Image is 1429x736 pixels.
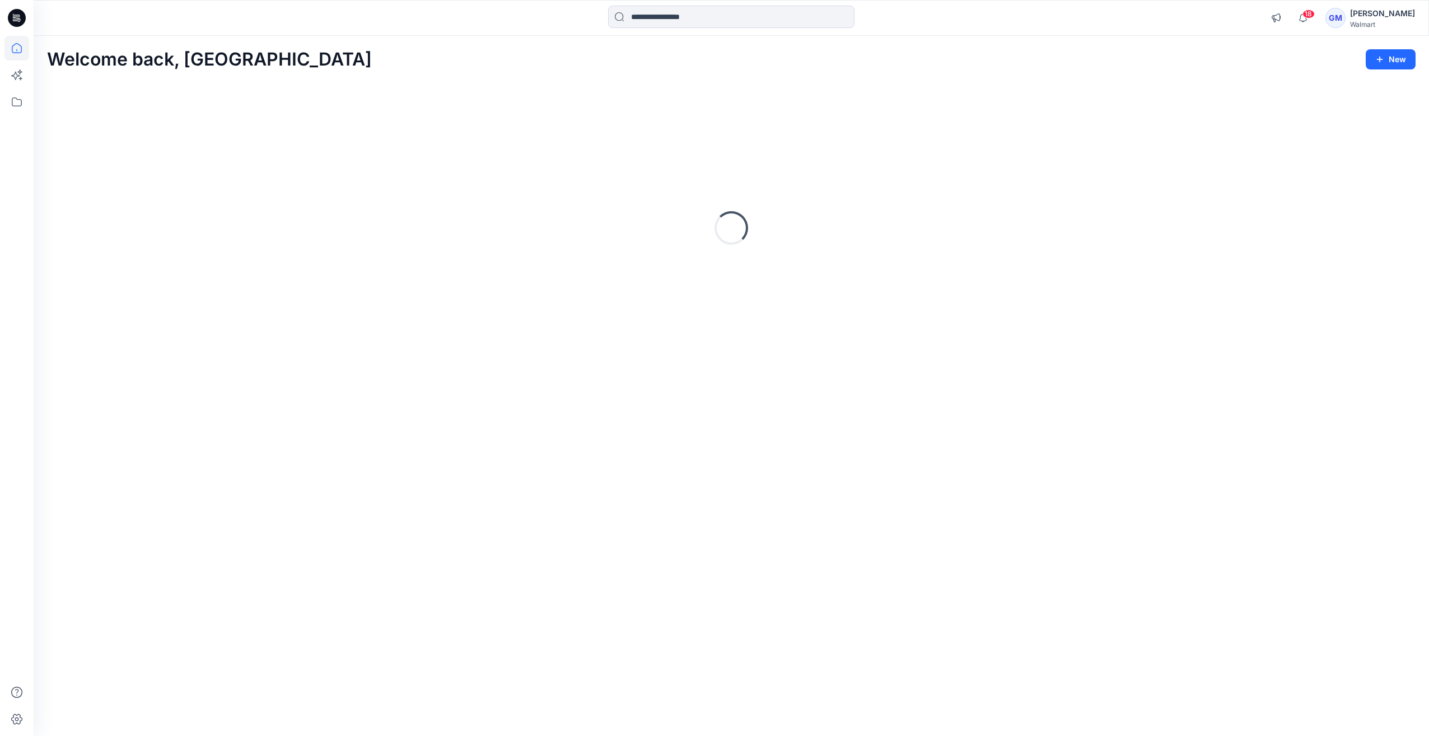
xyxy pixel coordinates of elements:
[47,49,372,70] h2: Welcome back, [GEOGRAPHIC_DATA]
[1325,8,1346,28] div: GM
[1350,20,1415,29] div: Walmart
[1350,7,1415,20] div: [PERSON_NAME]
[1366,49,1416,69] button: New
[1302,10,1315,18] span: 18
